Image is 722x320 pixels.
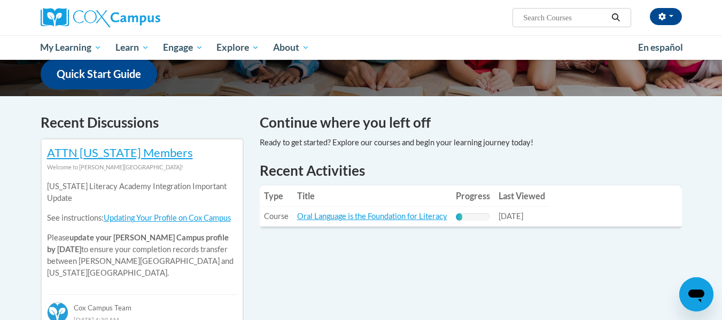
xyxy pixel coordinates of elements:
[499,212,523,221] span: [DATE]
[41,59,157,89] a: Quick Start Guide
[260,161,682,180] h1: Recent Activities
[41,112,244,133] h4: Recent Discussions
[34,35,109,60] a: My Learning
[115,41,149,54] span: Learn
[273,41,309,54] span: About
[25,35,698,60] div: Main menu
[47,212,237,224] p: See instructions:
[608,11,624,24] button: Search
[452,185,494,207] th: Progress
[41,8,244,27] a: Cox Campus
[264,212,289,221] span: Course
[522,11,608,24] input: Search Courses
[260,112,682,133] h4: Continue where you left off
[631,36,690,59] a: En español
[494,185,549,207] th: Last Viewed
[47,173,237,287] div: Please to ensure your completion records transfer between [PERSON_NAME][GEOGRAPHIC_DATA] and [US_...
[41,8,160,27] img: Cox Campus
[297,212,447,221] a: Oral Language is the Foundation for Literacy
[638,42,683,53] span: En español
[156,35,210,60] a: Engage
[209,35,266,60] a: Explore
[650,8,682,25] button: Account Settings
[47,181,237,204] p: [US_STATE] Literacy Academy Integration Important Update
[456,213,463,221] div: Progress, %
[216,41,259,54] span: Explore
[260,185,293,207] th: Type
[108,35,156,60] a: Learn
[293,185,452,207] th: Title
[47,294,237,314] div: Cox Campus Team
[47,161,237,173] div: Welcome to [PERSON_NAME][GEOGRAPHIC_DATA]!
[679,277,713,311] iframe: Button to launch messaging window
[266,35,316,60] a: About
[40,41,102,54] span: My Learning
[47,145,193,160] a: ATTN [US_STATE] Members
[163,41,203,54] span: Engage
[47,233,229,254] b: update your [PERSON_NAME] Campus profile by [DATE]
[104,213,231,222] a: Updating Your Profile on Cox Campus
